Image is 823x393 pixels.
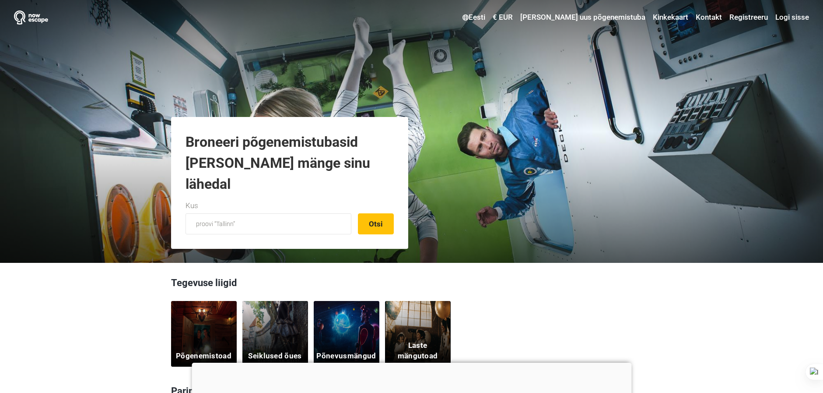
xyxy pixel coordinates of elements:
h5: Põnevusmängud [316,351,376,361]
a: Logi sisse [773,10,809,25]
a: € EUR [490,10,515,25]
img: Eesti [462,14,469,21]
a: [PERSON_NAME] uus põgenemistuba [518,10,648,25]
a: Laste mängutoad [385,301,451,367]
h5: Seiklused õues [248,351,301,361]
label: Kus [186,200,198,212]
a: Põnevusmängud [314,301,379,367]
a: Põgenemistoad [171,301,237,367]
button: Otsi [358,213,394,234]
h5: Põgenemistoad [176,351,231,361]
a: Registreeru [727,10,770,25]
h1: Broneeri põgenemistubasid [PERSON_NAME] mänge sinu lähedal [186,131,394,195]
h3: Tegevuse liigid [171,276,652,294]
a: Seiklused õues [242,301,308,367]
input: proovi “Tallinn” [186,213,351,234]
a: Kontakt [693,10,724,25]
a: Eesti [460,10,487,25]
img: Nowescape logo [14,11,48,25]
a: Kinkekaart [651,10,690,25]
h5: Laste mängutoad [390,340,445,361]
